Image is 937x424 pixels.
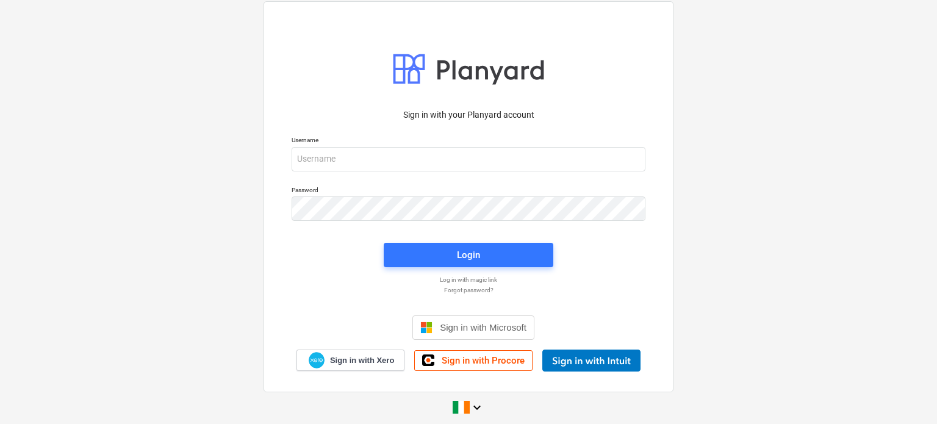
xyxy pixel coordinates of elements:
[292,186,645,196] p: Password
[309,352,325,368] img: Xero logo
[440,322,526,332] span: Sign in with Microsoft
[292,147,645,171] input: Username
[420,322,433,334] img: Microsoft logo
[292,136,645,146] p: Username
[384,243,553,267] button: Login
[330,355,394,366] span: Sign in with Xero
[296,350,405,371] a: Sign in with Xero
[414,350,533,371] a: Sign in with Procore
[285,276,652,284] a: Log in with magic link
[442,355,525,366] span: Sign in with Procore
[285,286,652,294] a: Forgot password?
[292,109,645,121] p: Sign in with your Planyard account
[470,400,484,415] i: keyboard_arrow_down
[457,247,480,263] div: Login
